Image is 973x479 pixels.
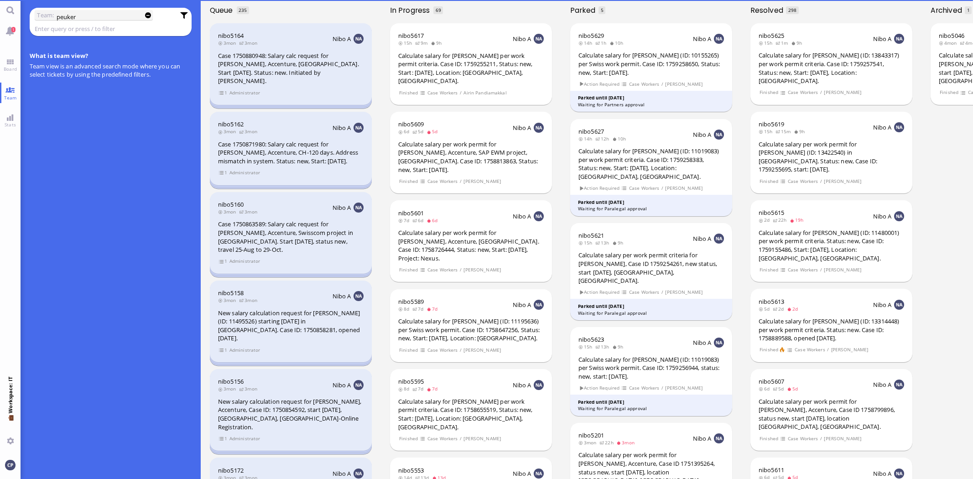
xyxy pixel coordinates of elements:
[427,435,458,443] span: Case Workers
[759,31,784,40] span: nibo5625
[239,128,260,135] span: 3mon
[399,177,418,185] span: Finished
[459,89,462,97] span: /
[398,377,424,385] a: nibo5595
[759,385,773,392] span: 6d
[759,229,904,262] div: Calculate salary for [PERSON_NAME] (ID: 11480001) per work permit criteria. Status: new, Case ID:...
[218,397,364,431] div: New salary calculation request for [PERSON_NAME], Accenture, Case ID: 1750854592, start [DATE], [...
[463,346,501,354] span: [PERSON_NAME]
[601,7,604,13] span: 5
[398,317,544,343] div: Calculate salary for [PERSON_NAME] (ID: 11195636) per Swiss work permit. Case ID: 1758647256, Sta...
[218,385,239,392] span: 3mon
[759,297,784,306] a: nibo5613
[714,130,724,140] img: NA
[629,80,660,88] span: Case Workers
[759,120,784,128] a: nibo5619
[218,140,364,166] div: Case 1750871980: Salary calc request for [PERSON_NAME], Accenture, CH-120 days. Address mismatch ...
[579,80,620,88] span: Action Required
[775,128,794,135] span: 15m
[820,89,822,96] span: /
[787,89,818,96] span: Case Workers
[459,346,462,354] span: /
[354,469,364,479] img: NA
[427,177,458,185] span: Case Workers
[333,203,351,212] span: Nibo A
[399,89,418,97] span: Finished
[578,147,724,181] div: Calculate salary for [PERSON_NAME] (ID: 11019083) per work permit criteria. Case ID: 1759258383, ...
[398,466,424,474] span: nibo5553
[873,35,892,43] span: Nibo A
[218,289,244,297] a: nibo5158
[894,34,904,44] img: NA
[714,234,724,244] img: NA
[661,184,664,192] span: /
[578,101,724,108] div: Waiting for Partners approval
[788,7,796,13] span: 298
[759,128,775,135] span: 15h
[578,205,724,212] div: Waiting for Paralegal approval
[578,431,604,439] a: nibo5201
[759,217,773,223] span: 2d
[354,34,364,44] img: NA
[427,306,441,312] span: 7d
[333,469,351,478] span: Nibo A
[873,380,892,389] span: Nibo A
[579,384,620,392] span: Action Required
[398,229,544,262] div: Calculate salary per work permit for [PERSON_NAME], Accenture, [GEOGRAPHIC_DATA]. Case ID: 175872...
[219,89,228,97] span: view 1 items
[791,40,805,46] span: 9h
[595,135,612,142] span: 12h
[57,12,136,22] input: select...
[459,177,462,185] span: /
[665,384,703,392] span: [PERSON_NAME]
[219,257,228,265] span: view 1 items
[513,124,531,132] span: Nibo A
[873,301,892,309] span: Nibo A
[333,292,351,300] span: Nibo A
[693,338,712,347] span: Nibo A
[11,27,16,32] span: 1
[599,439,616,446] span: 22h
[333,124,351,132] span: Nibo A
[398,140,544,174] div: Calculate salary per work permit for [PERSON_NAME], Accenture, SAP EWM project, [GEOGRAPHIC_DATA]...
[629,288,660,296] span: Case Workers
[759,377,784,385] a: nibo5607
[665,184,703,192] span: [PERSON_NAME]
[661,288,664,296] span: /
[534,123,544,133] img: NA
[398,120,424,128] span: nibo5609
[30,62,192,78] p: Team view is an advanced search mode where you can select tickets by using the predefined filters.
[629,184,660,192] span: Case Workers
[578,335,604,344] a: nibo5623
[427,346,458,354] span: Case Workers
[30,52,192,60] h4: What is team view?
[218,466,244,474] span: nibo5172
[463,89,507,97] span: Airin Pandiamakkal
[398,397,544,431] div: Calculate salary for [PERSON_NAME] per work permit criteria. Case ID: 1758655519, Status: new, St...
[665,288,703,296] span: [PERSON_NAME]
[398,217,412,224] span: 7d
[229,257,260,265] span: Administrator
[534,34,544,44] img: NA
[939,31,964,40] a: nibo5046
[824,89,862,96] span: [PERSON_NAME]
[229,169,260,177] span: Administrator
[218,52,364,85] div: Case 1750880948: Salary calc request for [PERSON_NAME], Accenture, [GEOGRAPHIC_DATA]. Start [DATE...
[210,5,236,16] span: Queue
[578,303,724,310] div: Parked until [DATE]
[218,309,364,343] div: New salary calculation request for [PERSON_NAME] (ID: 11495526) starting [DATE] in [GEOGRAPHIC_DA...
[239,7,247,13] span: 235
[787,385,801,392] span: 5d
[354,380,364,390] img: NA
[239,208,260,215] span: 3mon
[578,344,595,350] span: 15h
[398,209,424,217] span: nibo5601
[354,291,364,301] img: NA
[333,381,351,389] span: Nibo A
